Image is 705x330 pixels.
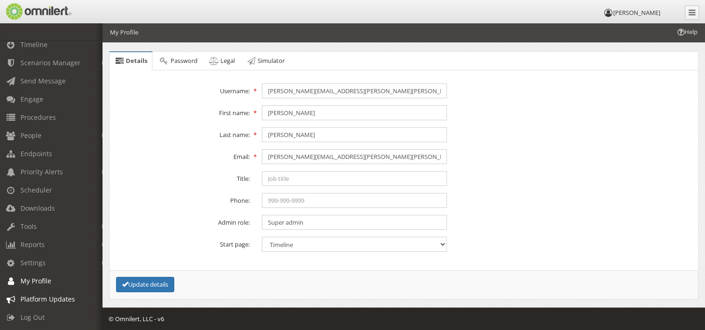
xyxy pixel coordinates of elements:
a: Simulator [241,52,290,70]
label: Start page: [108,237,256,249]
label: First name: [108,105,256,117]
input: Username [262,83,447,98]
span: Procedures [21,113,56,122]
span: Settings [21,258,46,267]
input: Doe [262,127,447,142]
li: My Profile [110,28,138,37]
label: Username: [108,83,256,96]
span: Platform Updates [21,295,75,303]
span: Legal [220,56,235,65]
span: Send Message [21,76,66,85]
span: Timeline [21,40,48,49]
span: [PERSON_NAME] [613,8,660,17]
span: Log Out [21,313,45,322]
span: Scheduler [21,186,52,194]
label: Admin role: [108,215,256,227]
a: Password [153,52,202,70]
input: 999-999-9999 [262,193,447,208]
span: Engage [21,95,43,103]
span: Scenarios Manager [21,58,81,67]
span: Endpoints [21,149,52,158]
span: Password [171,56,198,65]
input: address@domain.com [262,149,447,164]
span: Downloads [21,204,55,213]
label: Title: [108,171,256,183]
a: Details [110,52,152,70]
span: People [21,131,41,140]
span: Details [126,56,147,65]
input: John [262,105,447,120]
label: Email: [108,149,256,161]
span: My Profile [21,276,51,285]
span: Simulator [258,56,285,65]
a: Collapse Menu [685,6,699,20]
a: Legal [204,52,240,70]
span: Reports [21,240,45,249]
label: Last name: [108,127,256,139]
span: Priority Alerts [21,167,63,176]
span: Help [21,7,40,15]
span: Help [676,27,698,36]
input: Job title [262,171,447,186]
span: © Omnilert, LLC - v6 [109,315,164,323]
label: Phone: [108,193,256,205]
button: Update details [116,277,174,292]
span: Tools [21,222,37,231]
img: Omnilert [5,3,71,20]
